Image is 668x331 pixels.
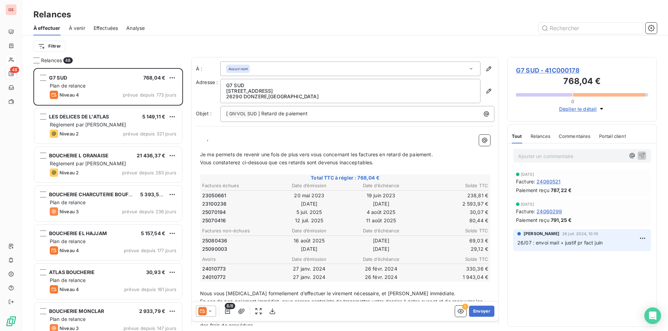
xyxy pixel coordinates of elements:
th: Factures échues [202,182,273,189]
span: Niveau 2 [59,170,79,175]
span: BOUCHERIE CHARCUTERIE BOUFNAR [49,191,139,197]
span: Nous vous [MEDICAL_DATA] formellement d’effectuer le virement nécessaire, et [PERSON_NAME] immédi... [200,290,455,296]
td: [DATE] [274,200,345,208]
span: Plan de relance [50,277,86,283]
td: 4 août 2025 [345,208,417,216]
th: Date d’échéance [345,227,417,234]
span: Adresse : [196,79,218,85]
td: 16 août 2025 [274,237,345,245]
td: 330,36 € [417,265,489,273]
span: 23100236 [202,200,226,207]
span: ] Retard de paiement [258,110,308,116]
span: Plan de relance [50,316,86,322]
td: 12 juil. 2025 [274,217,345,224]
span: Effectuées [94,25,118,32]
button: Filtrer [33,41,65,52]
span: 2 933,79 € [139,308,166,314]
span: , [207,135,208,141]
span: 791,25 € [551,216,572,224]
td: 30,07 € [417,208,489,216]
span: GIVVOL SUD [228,110,258,118]
span: Niveau 3 [59,209,79,214]
h3: 768,04 € [516,75,648,89]
td: 2 593,97 € [417,200,489,208]
th: Date d’émission [274,256,345,263]
span: Vous constaterez ci-dessous que ces retards sont devenus inacceptables. [200,159,374,165]
span: Analyse [126,25,145,32]
span: Je me permets de revenir une fois de plus vers vous concernant les factures en retard de paiement. [200,151,433,157]
span: 787,22 € [551,187,572,194]
span: 5 149,11 € [142,114,166,119]
span: 24060521 [536,178,560,185]
span: À effectuer [33,25,61,32]
td: 27 janv. 2024 [274,265,345,273]
td: 26 févr. 2024 [345,265,417,273]
span: Règlement par [PERSON_NAME] [50,160,126,166]
h3: Relances [33,8,71,21]
button: Déplier le détail [557,105,607,113]
label: À : [196,65,220,72]
span: Règlement par [PERSON_NAME] [50,122,126,127]
span: prévue depuis 321 jours [123,131,176,136]
th: Date d’émission [274,182,345,189]
span: Relances [41,57,62,64]
span: 25070194 [202,209,226,216]
p: G7 SUD [226,83,475,88]
td: [DATE] [274,245,345,253]
span: Relances [531,133,550,139]
span: LES DELICES DE L'ATLAS [49,114,109,119]
span: prévue depuis 147 jours [124,325,176,331]
span: [DATE] [521,172,534,176]
span: BOUCHERIE EL HAJJAM [49,230,107,236]
span: BOUCHERIE L ORANAISE [49,152,109,158]
td: 19 juin 2023 [345,192,417,199]
div: Open Intercom Messenger [644,307,661,324]
span: Commentaires [559,133,591,139]
em: Aucun nom [228,66,248,71]
span: Portail client [599,133,626,139]
span: 5 393,57 € [140,191,167,197]
p: [STREET_ADDRESS] [226,88,475,94]
span: Facture : [516,178,535,185]
span: Plan de relance [50,83,86,89]
td: [DATE] [345,237,417,245]
span: 48 [63,57,72,64]
span: 30,93 € [146,269,165,275]
span: 26 juil. 2024, 10:10 [562,232,598,236]
span: Paiement reçu [516,187,549,194]
span: Niveau 2 [59,131,79,136]
div: GS [6,4,17,15]
td: 80,44 € [417,217,489,224]
span: ATLAS BOUCHERIE [49,269,95,275]
span: 23050661 [202,192,226,199]
span: [DATE] [521,202,534,206]
th: Solde TTC [417,227,489,234]
th: Date d’échéance [345,256,417,263]
span: G7 SUD - 41C000178 [516,66,648,75]
span: Déplier le détail [559,105,597,113]
span: 24060299 [536,208,562,215]
th: Solde TTC [417,182,489,189]
td: 1 943,04 € [417,273,489,281]
span: En cas de non-paiement immédiat, nous serons contraints de transmettre votre dossier à notre avoc... [200,298,484,312]
span: Niveau 4 [59,248,79,253]
td: 238,81 € [417,192,489,199]
p: 26290 DONZERE , [GEOGRAPHIC_DATA] [226,94,475,99]
span: prévue depuis 773 jours [123,92,176,98]
span: prévue depuis 236 jours [122,209,176,214]
td: 20 mai 2023 [274,192,345,199]
td: 27 janv. 2024 [274,273,345,281]
span: G7 SUD [49,75,67,81]
td: 5 juil. 2025 [274,208,345,216]
span: 48 [10,67,19,73]
th: Avoirs [202,256,273,263]
th: Date d’émission [274,227,345,234]
th: Date d’échéance [345,182,417,189]
span: prévue depuis 283 jours [122,170,176,175]
span: Niveau 4 [59,287,79,292]
td: 11 août 2025 [345,217,417,224]
span: 21 436,37 € [137,152,165,158]
span: Paiement reçu [516,216,549,224]
span: prévue depuis 161 jours [124,287,176,292]
span: 0 [571,99,574,104]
